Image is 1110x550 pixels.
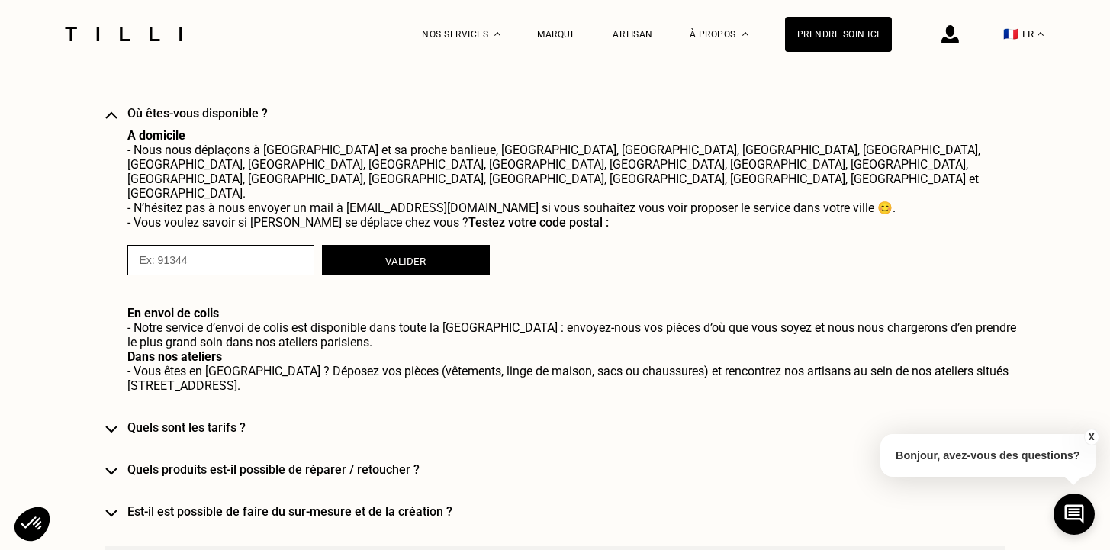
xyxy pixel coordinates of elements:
[127,349,222,364] b: Dans nos ateliers
[785,17,892,52] a: Prendre soin ici
[127,462,1028,477] h4: Quels produits est-il possible de réparer / retoucher ?
[127,364,1009,393] span: - Vous êtes en [GEOGRAPHIC_DATA] ? Déposez vos pièces (vêtements, linge de maison, sacs ou chauss...
[60,27,188,41] img: Logo du service de couturière Tilli
[127,420,1028,435] h4: Quels sont les tarifs ?
[127,215,1028,230] p: - Vous voulez savoir si [PERSON_NAME] se déplace chez vous ?
[494,32,500,36] img: Menu déroulant
[880,434,1096,477] p: Bonjour, avez-vous des questions?
[127,106,1028,121] h4: Où êtes-vous disponible ?
[127,143,980,201] span: - Nous nous déplaçons à [GEOGRAPHIC_DATA] et sa proche banlieue, [GEOGRAPHIC_DATA], [GEOGRAPHIC_D...
[105,111,117,119] img: svg+xml;base64,PHN2ZyB3aWR0aD0iMTYiIGhlaWdodD0iMTAiIHZpZXdCb3g9IjAgMCAxNiAxMCIgZmlsbD0ibm9uZSIgeG...
[105,468,117,475] img: svg+xml;base64,PHN2ZyB3aWR0aD0iMTYiIGhlaWdodD0iMTAiIHZpZXdCb3g9IjAgMCAxNiAxMCIgZmlsbD0ibm9uZSIgeG...
[127,201,896,215] span: - N’hésitez pas à nous envoyer un mail à [EMAIL_ADDRESS][DOMAIN_NAME] si vous souhaitez vous voir...
[105,510,117,517] img: svg+xml;base64,PHN2ZyB3aWR0aD0iMTYiIGhlaWdodD0iMTAiIHZpZXdCb3g9IjAgMCAxNiAxMCIgZmlsbD0ibm9uZSIgeG...
[127,504,1028,519] h4: Est-il est possible de faire du sur-mesure et de la création ?
[127,320,1016,349] span: - Notre service d’envoi de colis est disponible dans toute la [GEOGRAPHIC_DATA] : envoyez-nous vo...
[742,32,748,36] img: Menu déroulant à propos
[537,29,576,40] a: Marque
[127,245,314,275] input: Ex: 91344
[1003,27,1018,41] span: 🇫🇷
[1083,429,1099,445] button: X
[1038,32,1044,36] img: menu déroulant
[127,128,185,143] b: A domicile
[941,25,959,43] img: icône connexion
[105,426,117,433] img: svg+xml;base64,PHN2ZyB3aWR0aD0iMTYiIGhlaWdodD0iMTAiIHZpZXdCb3g9IjAgMCAxNiAxMCIgZmlsbD0ibm9uZSIgeG...
[322,245,490,275] button: Valider
[468,215,609,230] span: Testez votre code postal :
[127,306,219,320] b: En envoi de colis
[613,29,653,40] a: Artisan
